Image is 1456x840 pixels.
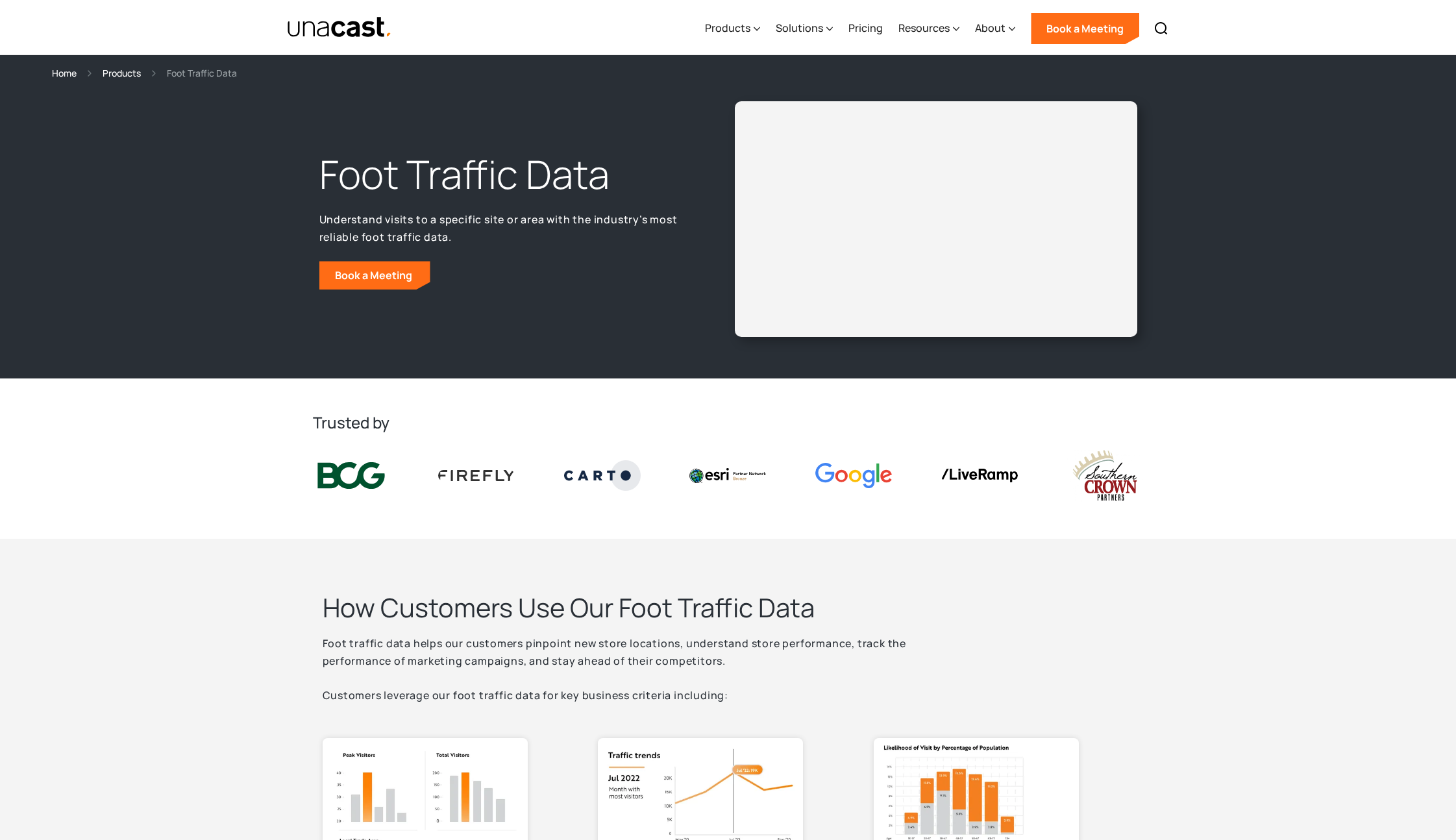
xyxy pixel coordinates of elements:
[776,20,823,36] div: Solutions
[52,66,77,80] a: Home
[319,261,430,290] a: Book a Meeting
[705,20,750,36] div: Products
[1154,21,1169,36] img: Search icon
[319,149,687,201] h1: Foot Traffic Data
[287,16,393,39] a: home
[898,20,950,36] div: Resources
[1031,13,1139,44] a: Book a Meeting
[313,460,389,492] img: BCG logo
[898,2,959,55] div: Resources
[941,469,1018,482] img: liveramp logo
[313,412,1144,433] h2: Trusted by
[705,2,760,55] div: Products
[323,591,972,624] h2: How Customers Use Our Foot Traffic Data
[776,2,833,55] div: Solutions
[975,20,1006,36] div: About
[564,460,641,490] img: Carto logo
[319,211,687,245] p: Understand visits to a specific site or area with the industry’s most reliable foot traffic data.
[815,463,892,488] img: Google logo
[103,66,141,80] a: Products
[323,635,972,704] p: Foot traffic data helps our customers pinpoint new store locations, understand store performance,...
[745,112,1127,327] iframe: Unacast - European Vaccines v2
[438,470,515,480] img: Firefly Advertising logo
[975,2,1015,55] div: About
[287,16,393,39] img: Unacast text logo
[848,2,883,55] a: Pricing
[1067,449,1143,502] img: southern crown logo
[689,468,766,482] img: Esri logo
[167,66,237,80] div: Foot Traffic Data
